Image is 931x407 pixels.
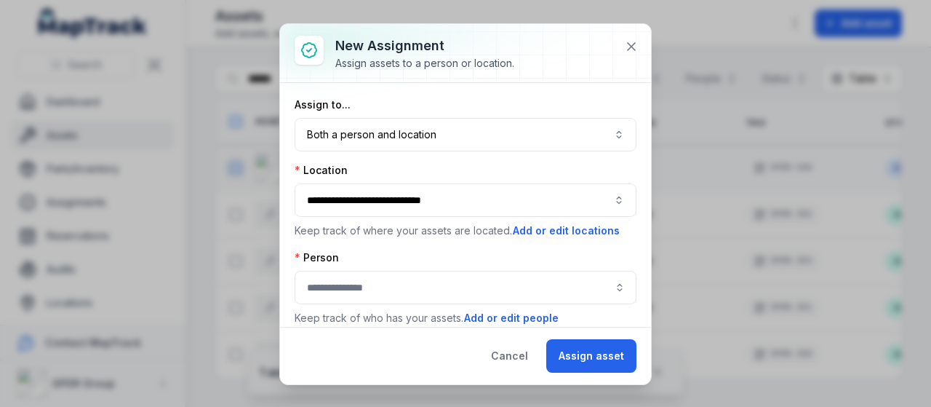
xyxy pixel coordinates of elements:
[295,163,348,178] label: Location
[295,250,339,265] label: Person
[546,339,636,373] button: Assign asset
[295,98,351,112] label: Assign to...
[335,36,514,56] h3: New assignment
[295,271,636,304] input: assignment-add:person-label
[512,223,620,239] button: Add or edit locations
[295,310,636,326] p: Keep track of who has your assets.
[335,56,514,71] div: Assign assets to a person or location.
[295,223,636,239] p: Keep track of where your assets are located.
[479,339,540,373] button: Cancel
[463,310,559,326] button: Add or edit people
[295,118,636,151] button: Both a person and location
